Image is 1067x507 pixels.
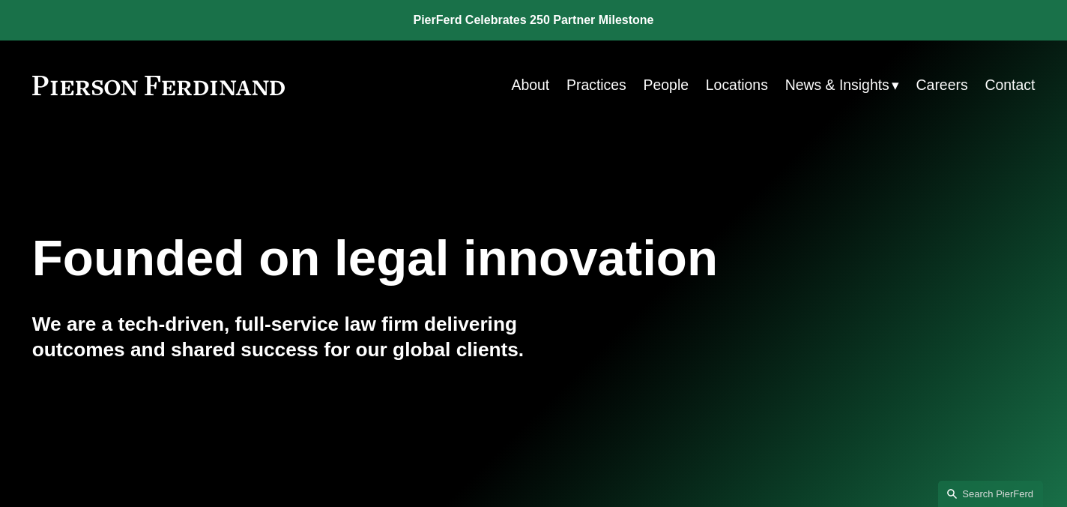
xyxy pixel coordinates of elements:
a: Locations [706,70,768,100]
a: Contact [985,70,1035,100]
h4: We are a tech-driven, full-service law firm delivering outcomes and shared success for our global... [32,312,533,362]
a: Practices [566,70,626,100]
a: folder dropdown [785,70,899,100]
h1: Founded on legal innovation [32,229,868,287]
a: People [644,70,689,100]
a: Search this site [938,481,1043,507]
span: News & Insights [785,72,889,98]
a: Careers [916,70,968,100]
a: About [511,70,549,100]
